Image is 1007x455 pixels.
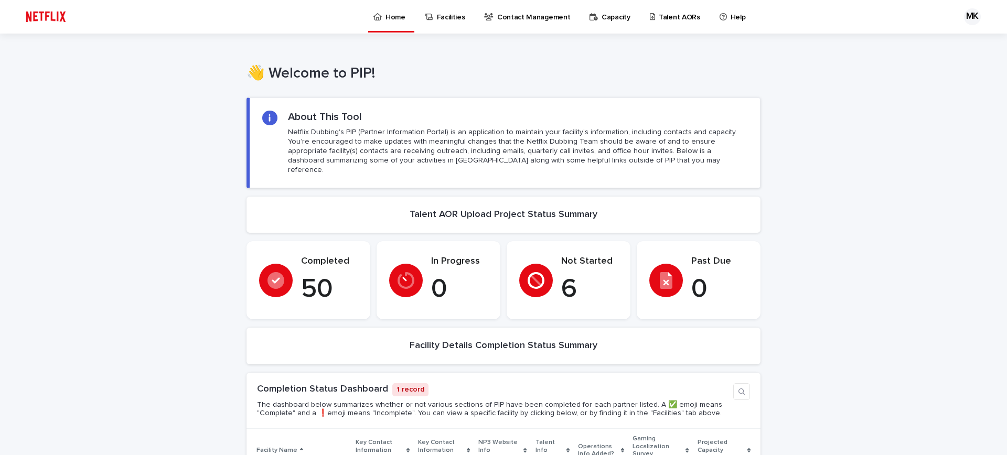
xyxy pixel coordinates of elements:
h2: About This Tool [288,111,362,123]
p: The dashboard below summarizes whether or not various sections of PIP have been completed for eac... [257,400,729,418]
p: 0 [431,274,488,305]
p: 6 [561,274,618,305]
p: In Progress [431,256,488,267]
p: Netflix Dubbing's PIP (Partner Information Portal) is an application to maintain your facility's ... [288,127,747,175]
img: ifQbXi3ZQGMSEF7WDB7W [21,6,71,27]
p: Not Started [561,256,618,267]
a: Completion Status Dashboard [257,384,388,394]
p: Completed [301,256,358,267]
h1: 👋 Welcome to PIP! [247,65,760,83]
p: 1 record [392,383,428,396]
div: MK [964,8,981,25]
h2: Facility Details Completion Status Summary [410,340,597,352]
p: 50 [301,274,358,305]
p: 0 [691,274,748,305]
h2: Talent AOR Upload Project Status Summary [410,209,597,221]
p: Past Due [691,256,748,267]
